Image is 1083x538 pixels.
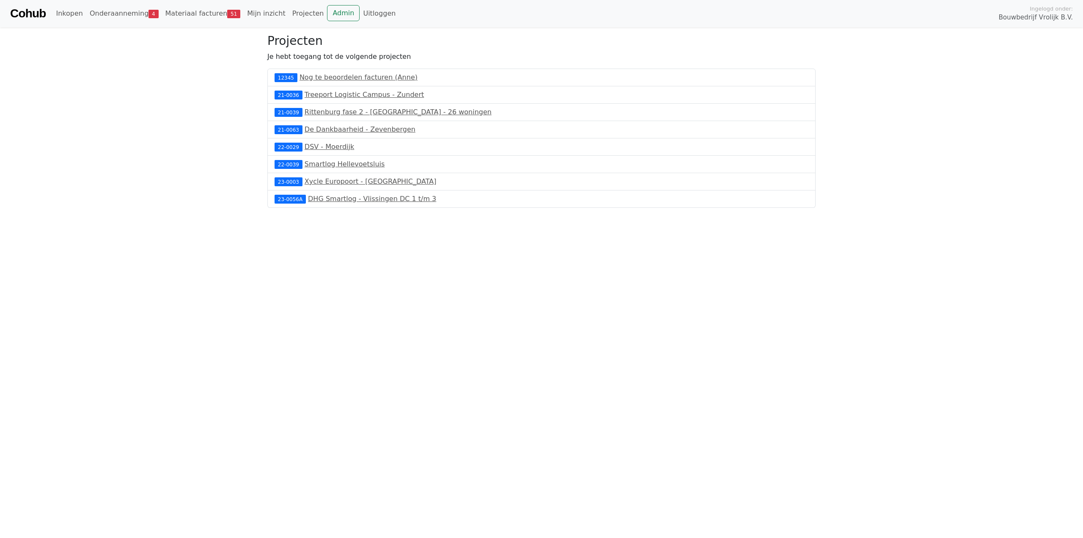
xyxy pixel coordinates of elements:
[275,91,302,99] div: 21-0036
[275,108,302,116] div: 21-0039
[998,13,1073,22] span: Bouwbedrijf Vrolijk B.V.
[327,5,360,21] a: Admin
[86,5,162,22] a: Onderaanneming4
[275,125,302,134] div: 21-0063
[305,108,492,116] a: Rittenburg fase 2 - [GEOGRAPHIC_DATA] - 26 woningen
[275,73,297,82] div: 12345
[148,10,158,18] span: 4
[275,143,302,151] div: 22-0029
[162,5,244,22] a: Materiaal facturen51
[10,3,46,24] a: Cohub
[52,5,86,22] a: Inkopen
[308,195,436,203] a: DHG Smartlog - Vlissingen DC 1 t/m 3
[244,5,289,22] a: Mijn inzicht
[267,52,816,62] p: Je hebt toegang tot de volgende projecten
[305,91,424,99] a: Treeport Logistic Campus - Zundert
[305,125,415,133] a: De Dankbaarheid - Zevenbergen
[360,5,399,22] a: Uitloggen
[305,143,354,151] a: DSV - Moerdijk
[305,160,385,168] a: Smartlog Hellevoetsluis
[275,160,302,168] div: 22-0039
[1030,5,1073,13] span: Ingelogd onder:
[275,195,306,203] div: 23-0056A
[305,177,437,185] a: Xycle Europoort - [GEOGRAPHIC_DATA]
[300,73,418,81] a: Nog te beoordelen facturen (Anne)
[227,10,240,18] span: 51
[275,177,302,186] div: 23-0003
[267,34,816,48] h3: Projecten
[289,5,327,22] a: Projecten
